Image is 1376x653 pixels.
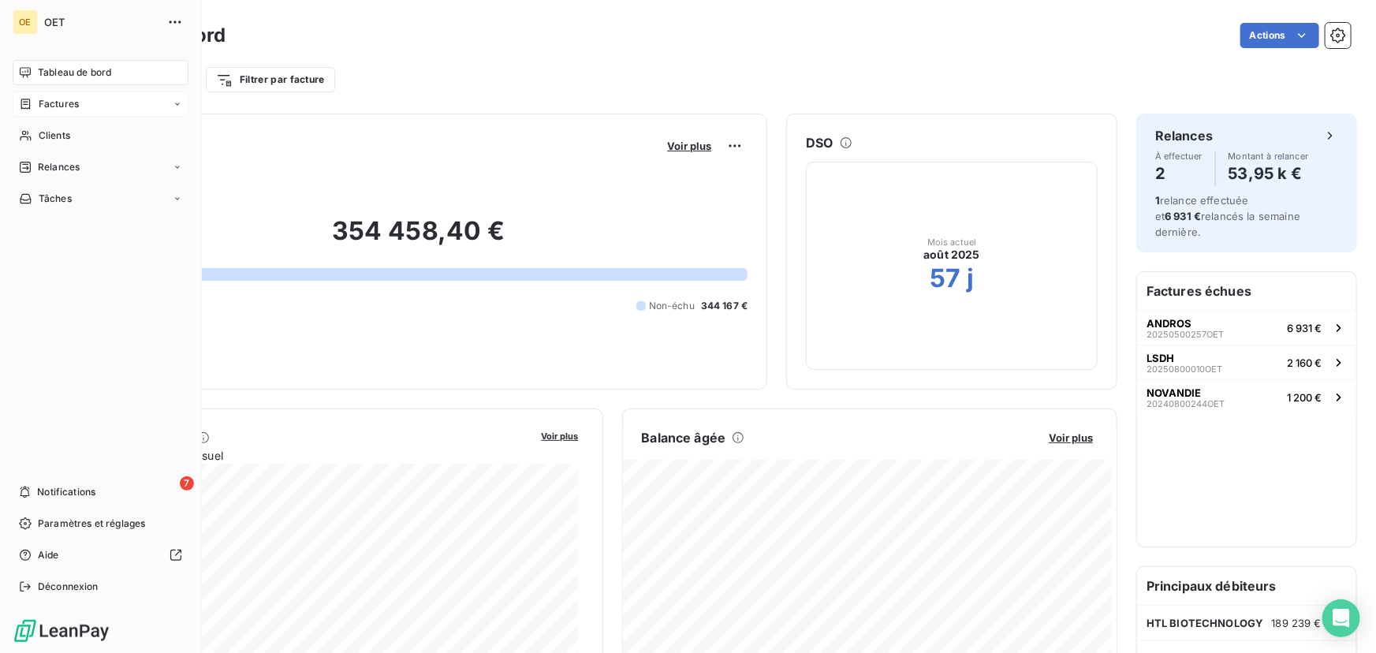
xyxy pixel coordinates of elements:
[206,67,335,92] button: Filtrer par facture
[1147,399,1225,409] span: 20240800244OET
[1147,364,1222,374] span: 20250800010OET
[667,140,711,152] span: Voir plus
[1272,617,1322,629] span: 189 239 €
[39,129,70,143] span: Clients
[1322,599,1360,637] div: Open Intercom Messenger
[1147,386,1201,399] span: NOVANDIE
[44,16,158,28] span: OET
[1147,352,1174,364] span: LSDH
[1155,161,1203,186] h4: 2
[1049,431,1093,444] span: Voir plus
[38,517,145,531] span: Paramètres et réglages
[37,485,95,499] span: Notifications
[967,263,974,294] h2: j
[1044,431,1098,445] button: Voir plus
[923,247,979,263] span: août 2025
[39,192,72,206] span: Tâches
[1147,617,1264,629] span: HTL BIOTECHNOLOGY
[180,476,194,491] span: 7
[13,9,38,35] div: OE
[89,215,748,263] h2: 354 458,40 €
[13,618,110,644] img: Logo LeanPay
[1229,161,1309,186] h4: 53,95 k €
[927,237,977,247] span: Mois actuel
[1287,391,1322,404] span: 1 200 €
[806,133,833,152] h6: DSO
[1137,379,1356,414] button: NOVANDIE20240800244OET1 200 €
[1287,356,1322,369] span: 2 160 €
[39,97,79,111] span: Factures
[1229,151,1309,161] span: Montant à relancer
[662,139,716,153] button: Voir plus
[1155,151,1203,161] span: À effectuer
[1287,322,1322,334] span: 6 931 €
[642,428,726,447] h6: Balance âgée
[13,511,188,536] a: Paramètres et réglages
[1137,567,1356,605] h6: Principaux débiteurs
[1155,194,1160,207] span: 1
[13,155,188,180] a: Relances
[38,160,80,174] span: Relances
[1147,330,1224,339] span: 20250500257OET
[13,543,188,568] a: Aide
[537,428,584,442] button: Voir plus
[38,580,99,594] span: Déconnexion
[649,299,695,313] span: Non-échu
[89,447,531,464] span: Chiffre d'affaires mensuel
[1240,23,1319,48] button: Actions
[1147,317,1191,330] span: ANDROS
[1137,345,1356,379] button: LSDH20250800010OET2 160 €
[1155,126,1213,145] h6: Relances
[13,91,188,117] a: Factures
[38,548,59,562] span: Aide
[930,263,960,294] h2: 57
[38,65,111,80] span: Tableau de bord
[13,60,188,85] a: Tableau de bord
[1165,210,1201,222] span: 6 931 €
[13,186,188,211] a: Tâches
[542,431,579,442] span: Voir plus
[1137,272,1356,310] h6: Factures échues
[1137,310,1356,345] button: ANDROS20250500257OET6 931 €
[1155,194,1300,238] span: relance effectuée et relancés la semaine dernière.
[701,299,748,313] span: 344 167 €
[13,123,188,148] a: Clients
